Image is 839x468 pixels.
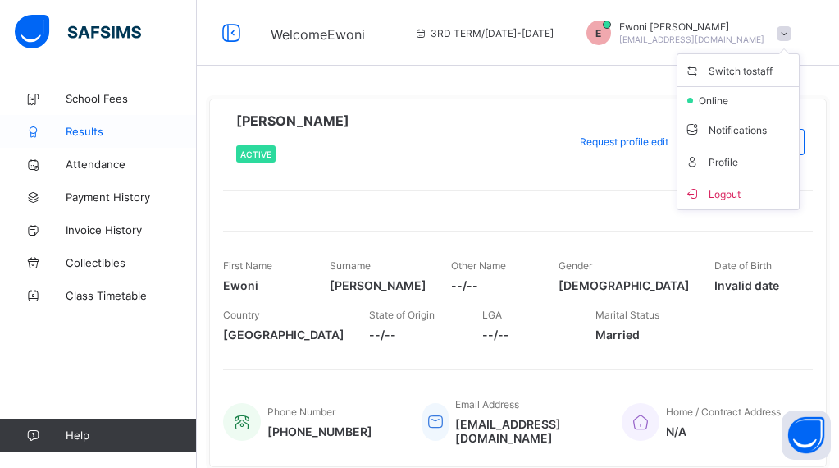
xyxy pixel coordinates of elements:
[677,177,799,209] li: dropdown-list-item-buttom-7
[666,424,781,438] span: N/A
[619,21,764,33] span: Ewoni [PERSON_NAME]
[66,125,197,138] span: Results
[570,21,800,45] div: Ewoni Dickson
[697,94,738,107] span: online
[482,328,571,342] span: --/--
[684,61,792,80] span: Switch to staff
[684,184,792,203] span: Logout
[223,328,344,342] span: [GEOGRAPHIC_DATA]
[267,424,372,438] span: [PHONE_NUMBER]
[330,259,371,272] span: Surname
[223,259,272,272] span: First Name
[619,34,764,44] span: [EMAIL_ADDRESS][DOMAIN_NAME]
[271,26,365,43] span: Welcome Ewoni
[677,87,799,113] li: dropdown-list-item-null-2
[66,256,197,269] span: Collectibles
[66,223,197,236] span: Invoice History
[595,328,684,342] span: Married
[455,417,597,445] span: [EMAIL_ADDRESS][DOMAIN_NAME]
[66,289,197,302] span: Class Timetable
[15,15,141,49] img: safsims
[451,278,533,292] span: --/--
[369,309,435,321] span: State of Origin
[559,259,592,272] span: Gender
[684,120,792,139] span: Notifications
[66,158,197,171] span: Attendance
[677,145,799,177] li: dropdown-list-item-text-4
[595,27,601,39] span: E
[66,92,197,105] span: School Fees
[782,411,831,460] button: Open asap
[414,27,554,39] span: session/term information
[677,54,799,87] li: dropdown-list-item-name-0
[66,429,196,442] span: Help
[677,113,799,145] li: dropdown-list-item-text-3
[240,149,271,159] span: Active
[267,406,335,418] span: Phone Number
[223,278,305,292] span: Ewoni
[223,309,260,321] span: Country
[451,259,506,272] span: Other Name
[66,190,197,204] span: Payment History
[482,309,502,321] span: LGA
[580,135,668,148] span: Request profile edit
[369,328,458,342] span: --/--
[714,259,772,272] span: Date of Birth
[595,309,659,321] span: Marital Status
[666,406,781,418] span: Home / Contract Address
[236,112,349,129] span: [PERSON_NAME]
[714,278,796,292] span: Invalid date
[684,152,792,171] span: Profile
[455,398,519,411] span: Email Address
[330,278,426,292] span: [PERSON_NAME]
[559,278,690,292] span: [DEMOGRAPHIC_DATA]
